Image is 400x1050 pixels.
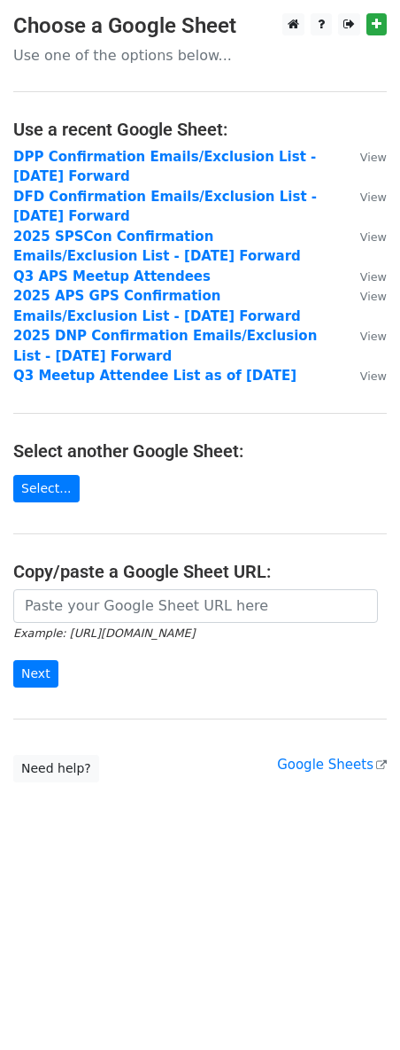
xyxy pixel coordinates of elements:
a: DPP Confirmation Emails/Exclusion List - [DATE] Forward [13,149,316,185]
a: 2025 SPSCon Confirmation Emails/Exclusion List - [DATE] Forward [13,229,301,265]
h4: Select another Google Sheet: [13,440,387,462]
small: View [360,151,387,164]
small: Example: [URL][DOMAIN_NAME] [13,626,195,640]
h4: Copy/paste a Google Sheet URL: [13,561,387,582]
small: View [360,330,387,343]
small: View [360,230,387,244]
a: View [342,149,387,165]
a: DFD Confirmation Emails/Exclusion List - [DATE] Forward [13,189,317,225]
small: View [360,369,387,383]
input: Next [13,660,58,688]
small: View [360,290,387,303]
p: Use one of the options below... [13,46,387,65]
a: View [342,229,387,245]
a: 2025 APS GPS Confirmation Emails/Exclusion List - [DATE] Forward [13,288,301,324]
a: Q3 APS Meetup Attendees [13,268,211,284]
a: Need help? [13,755,99,782]
h4: Use a recent Google Sheet: [13,119,387,140]
a: View [342,328,387,344]
h3: Choose a Google Sheet [13,13,387,39]
a: View [342,288,387,304]
a: Select... [13,475,80,502]
a: Q3 Meetup Attendee List as of [DATE] [13,368,296,384]
a: View [342,189,387,205]
a: Google Sheets [277,757,387,773]
a: View [342,268,387,284]
a: 2025 DNP Confirmation Emails/Exclusion List - [DATE] Forward [13,328,317,364]
input: Paste your Google Sheet URL here [13,589,378,623]
small: View [360,191,387,204]
a: View [342,368,387,384]
small: View [360,270,387,284]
